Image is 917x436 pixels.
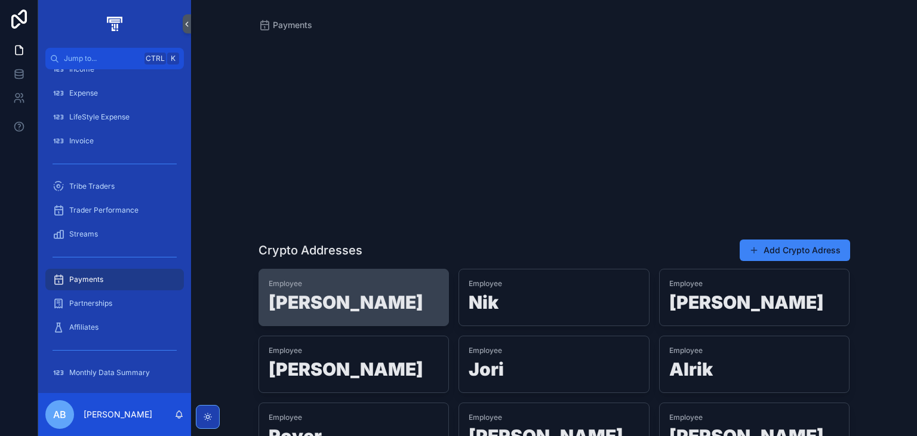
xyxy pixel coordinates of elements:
[669,293,840,316] h1: [PERSON_NAME]
[669,279,840,288] span: Employee
[45,82,184,104] a: Expense
[469,413,639,422] span: Employee
[269,346,439,355] span: Employee
[69,136,94,146] span: Invoice
[273,19,312,31] span: Payments
[259,269,450,326] a: Employee[PERSON_NAME]
[259,19,312,31] a: Payments
[269,413,439,422] span: Employee
[53,407,66,422] span: AB
[469,360,639,383] h1: Jori
[740,240,850,261] button: Add Crypto Adress
[45,176,184,197] a: Tribe Traders
[45,59,184,80] a: Income
[104,14,124,33] img: App logo
[458,269,650,326] a: EmployeeNik
[45,293,184,314] a: Partnerships
[458,336,650,393] a: EmployeeJori
[69,229,98,239] span: Streams
[469,279,639,288] span: Employee
[259,336,450,393] a: Employee[PERSON_NAME]
[69,112,130,122] span: LifeStyle Expense
[259,242,362,259] h1: Crypto Addresses
[69,182,115,191] span: Tribe Traders
[469,346,639,355] span: Employee
[144,53,166,65] span: Ctrl
[69,368,150,377] span: Monthly Data Summary
[69,65,94,74] span: Income
[69,323,99,332] span: Affiliates
[669,346,840,355] span: Employee
[45,317,184,338] a: Affiliates
[269,293,439,316] h1: [PERSON_NAME]
[469,293,639,316] h1: Nik
[69,205,139,215] span: Trader Performance
[45,386,184,407] a: Data Summary
[45,199,184,221] a: Trader Performance
[69,88,98,98] span: Expense
[45,130,184,152] a: Invoice
[69,275,103,284] span: Payments
[45,269,184,290] a: Payments
[38,69,191,393] div: scrollable content
[659,336,850,393] a: EmployeeAlrik
[659,269,850,326] a: Employee[PERSON_NAME]
[269,279,439,288] span: Employee
[69,392,121,401] span: Data Summary
[45,48,184,69] button: Jump to...CtrlK
[45,362,184,383] a: Monthly Data Summary
[168,54,178,63] span: K
[84,409,152,420] p: [PERSON_NAME]
[45,106,184,128] a: LifeStyle Expense
[669,413,840,422] span: Employee
[45,223,184,245] a: Streams
[669,360,840,383] h1: Alrik
[69,299,112,308] span: Partnerships
[269,360,439,383] h1: [PERSON_NAME]
[64,54,140,63] span: Jump to...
